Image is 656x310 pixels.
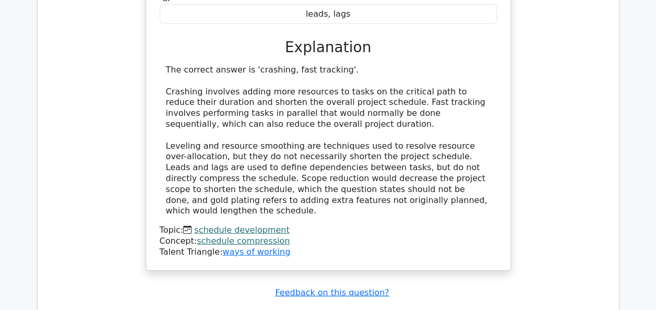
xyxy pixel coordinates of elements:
div: Concept: [160,236,497,247]
div: Talent Triangle: [160,225,497,257]
div: leads, lags [160,4,497,25]
a: schedule development [194,225,289,235]
h3: Explanation [166,39,491,56]
a: schedule compression [197,236,290,246]
div: Topic: [160,225,497,236]
a: ways of working [222,247,290,257]
a: Feedback on this question? [275,288,389,297]
div: The correct answer is 'crashing, fast tracking'. Crashing involves adding more resources to tasks... [166,65,491,217]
